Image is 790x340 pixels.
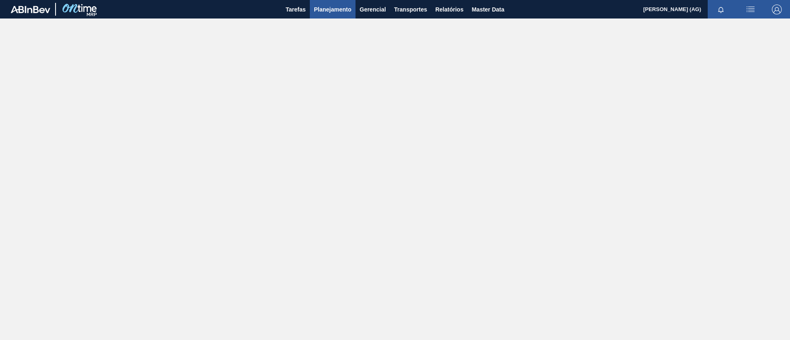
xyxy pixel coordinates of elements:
span: Tarefas [286,5,306,14]
img: userActions [746,5,755,14]
img: TNhmsLtSVTkK8tSr43FrP2fwEKptu5GPRR3wAAAABJRU5ErkJggg== [11,6,50,13]
span: Master Data [472,5,504,14]
span: Planejamento [314,5,351,14]
span: Transportes [394,5,427,14]
span: Relatórios [435,5,463,14]
img: Logout [772,5,782,14]
button: Notificações [708,4,734,15]
span: Gerencial [360,5,386,14]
